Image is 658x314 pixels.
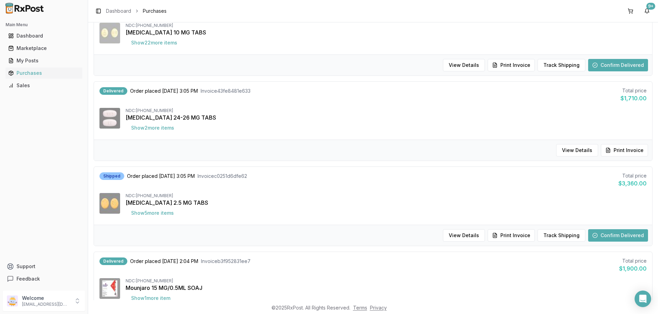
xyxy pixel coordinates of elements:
a: Purchases [6,67,82,79]
div: [MEDICAL_DATA] 24-26 MG TABS [126,113,647,122]
button: Print Invoice [488,229,535,242]
div: Shipped [99,172,124,180]
div: Total price [618,172,647,179]
button: 9+ [641,6,652,17]
button: Feedback [3,273,85,285]
div: Dashboard [8,32,79,39]
button: Confirm Delivered [588,59,648,71]
img: User avatar [7,295,18,306]
div: $1,710.00 [620,94,647,102]
div: NDC: [PHONE_NUMBER] [126,193,647,199]
img: Eliquis 2.5 MG TABS [99,193,120,214]
button: View Details [556,144,598,156]
div: Marketplace [8,45,79,52]
p: Welcome [22,295,70,302]
a: Privacy [370,305,387,311]
span: Order placed [DATE] 2:04 PM [130,258,198,265]
div: 9+ [646,3,655,10]
a: Sales [6,79,82,92]
img: RxPost Logo [3,3,47,14]
span: Order placed [DATE] 3:05 PM [127,173,195,180]
span: Invoice c0251d6dfe62 [198,173,247,180]
a: Dashboard [6,30,82,42]
a: Marketplace [6,42,82,54]
span: Purchases [143,8,167,14]
img: Entresto 24-26 MG TABS [99,108,120,129]
a: My Posts [6,54,82,67]
img: Jardiance 10 MG TABS [99,23,120,43]
div: NDC: [PHONE_NUMBER] [126,23,647,28]
div: Delivered [99,87,127,95]
div: Total price [619,257,647,264]
div: [MEDICAL_DATA] 10 MG TABS [126,28,647,37]
div: [MEDICAL_DATA] 2.5 MG TABS [126,199,647,207]
div: Delivered [99,257,127,265]
button: My Posts [3,55,85,66]
p: [EMAIL_ADDRESS][DOMAIN_NAME] [22,302,70,307]
button: Marketplace [3,43,85,54]
button: Show1more item [126,292,176,304]
button: Confirm Delivered [588,229,648,242]
button: Track Shipping [538,229,585,242]
div: Total price [620,87,647,94]
button: Show2more items [126,122,180,134]
span: Invoice b3f952831ee7 [201,258,251,265]
div: Mounjaro 15 MG/0.5ML SOAJ [126,284,647,292]
div: My Posts [8,57,79,64]
div: Sales [8,82,79,89]
button: Show22more items [126,37,183,49]
button: Print Invoice [488,59,535,71]
a: Terms [353,305,367,311]
button: Sales [3,80,85,91]
button: Purchases [3,68,85,79]
div: Open Intercom Messenger [635,291,651,307]
div: NDC: [PHONE_NUMBER] [126,278,647,284]
button: Support [3,260,85,273]
a: Dashboard [106,8,131,14]
nav: breadcrumb [106,8,167,14]
div: $1,900.00 [619,264,647,273]
button: Print Invoice [601,144,648,156]
img: Mounjaro 15 MG/0.5ML SOAJ [99,278,120,299]
div: NDC: [PHONE_NUMBER] [126,108,647,113]
span: Feedback [17,275,40,282]
span: Order placed [DATE] 3:05 PM [130,88,198,94]
button: View Details [443,59,485,71]
div: $3,360.00 [618,179,647,188]
button: Show5more items [126,207,179,219]
span: Invoice 43fe8481e633 [201,88,251,94]
h2: Main Menu [6,22,82,28]
button: Dashboard [3,30,85,41]
div: Purchases [8,70,79,77]
button: Track Shipping [538,59,585,71]
button: View Details [443,229,485,242]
